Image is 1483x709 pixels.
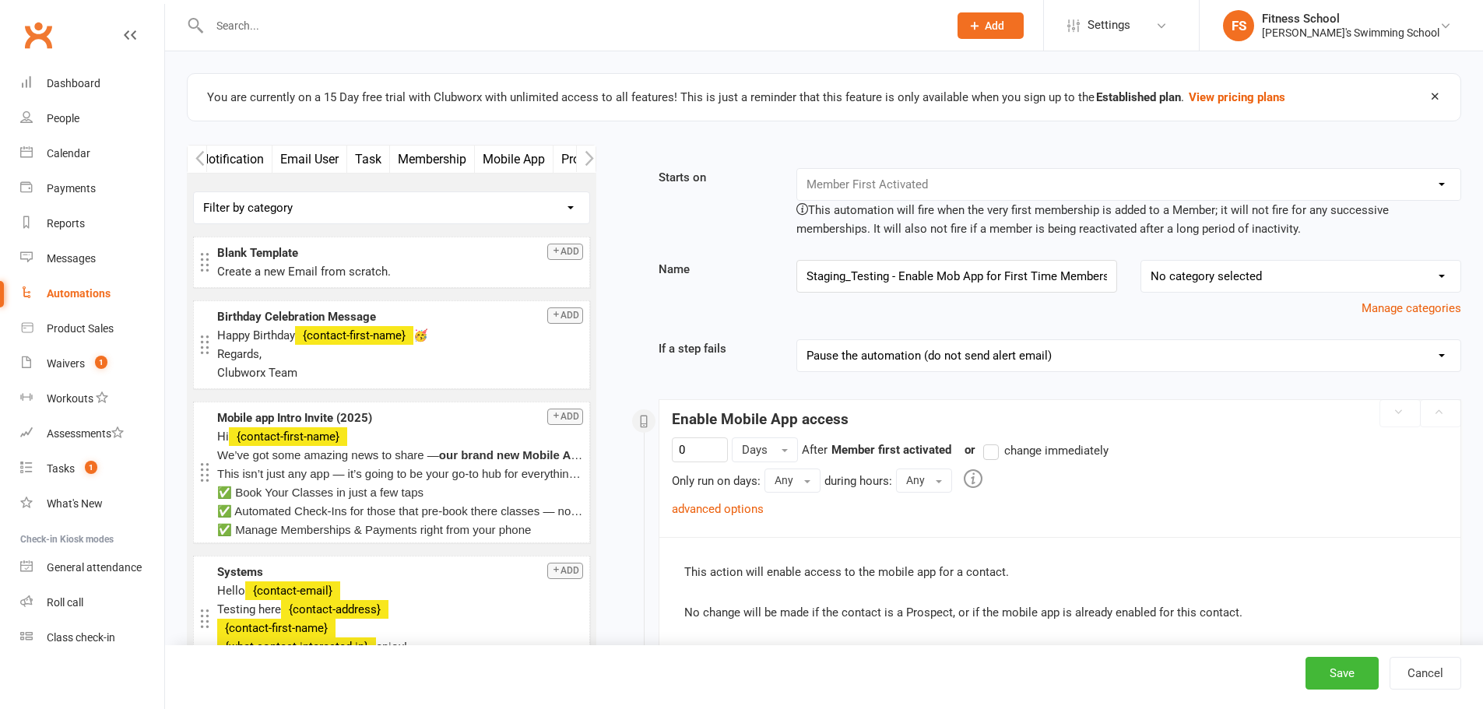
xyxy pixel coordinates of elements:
button: Add [547,409,583,425]
div: What's New [47,497,103,510]
div: Systems [217,563,583,581]
button: Task [347,146,390,173]
span: You are currently on a 15 Day free trial with Clubworx with unlimited access to all features! Thi... [207,90,1184,104]
div: People [47,112,79,125]
a: advanced options [672,502,764,516]
button: Save [1306,657,1379,690]
button: Any [764,469,821,492]
button: Any [896,469,952,492]
div: Only run on days: [672,472,761,490]
div: Blank Template [217,244,583,262]
div: Mobile app Intro Invite (2025) [217,409,583,427]
button: Email User [272,146,347,173]
div: This action will enable access to the mobile app for a contact. [684,563,1436,581]
div: Payments [47,182,96,195]
button: Mobile App [475,146,553,173]
div: This automation will fire when the very first membership is added to a Member; it will not fire f... [796,201,1461,238]
div: No change will be made if the contact is a Prospect, or if the mobile app is already enabled for ... [684,603,1436,622]
button: Add [547,244,583,260]
span: change immediately [1004,441,1109,458]
button: Push Notification [161,146,272,173]
a: General attendance kiosk mode [20,550,164,585]
div: Product Sales [47,322,114,335]
p: Hi [217,427,583,446]
div: Fitness School [1262,12,1439,26]
div: General attendance [47,561,142,574]
button: Add [547,563,583,579]
a: Class kiosk mode [20,620,164,655]
div: Dashboard [47,77,100,90]
a: Messages [20,241,164,276]
button: Add [958,12,1024,39]
a: People [20,101,164,136]
p: Clubworx Team [217,363,583,382]
a: Dashboard [20,66,164,101]
button: Cancel [1390,657,1461,690]
div: Workouts [47,392,93,405]
div: [PERSON_NAME]'s Swimming School [1262,26,1439,40]
div: Reports [47,217,85,230]
div: Birthday Celebration Message [217,307,583,326]
div: during hours: [824,472,892,490]
label: Name [647,260,785,279]
span: ✅ Book Your Classes in just a few taps [217,486,423,499]
strong: Member first activated [831,443,951,457]
button: Prospect Status Change [553,146,702,173]
div: Automations [47,287,111,300]
span: 1 [85,461,97,474]
div: Class check-in [47,631,115,644]
span: After [802,443,828,457]
a: Tasks 1 [20,451,164,486]
strong: Enable Mobile App access [672,410,849,428]
p: Regards, [217,345,583,363]
div: Tasks [47,462,75,475]
a: Waivers 1 [20,346,164,381]
a: Automations [20,276,164,311]
div: Calendar [47,147,90,160]
a: Assessments [20,416,164,451]
div: Create a new Email from scratch. [217,262,583,281]
strong: View pricing plans [1189,88,1285,107]
label: If a step fails [647,339,785,358]
span: This isn’t just any app — it’s going to be your go-to hub for everything Urban Muaythai: [217,467,664,480]
div: FS [1223,10,1254,41]
button: Add [547,307,583,324]
span: ✅ Manage Memberships & Payments right from your phone [217,523,531,536]
a: What's New [20,486,164,521]
span: Add [985,19,1004,32]
span: Settings [1088,8,1130,43]
p: Happy Birthday 🥳 [217,326,583,345]
button: Days [732,437,798,462]
span: We’ve got some amazing news to share — [217,448,439,462]
a: View pricing plans [1187,90,1285,104]
p: Testing here [217,600,583,619]
div: Waivers [47,357,85,370]
span: our brand new Mobile App is now LIVE and completely FREE for all members! [439,448,871,462]
label: Starts on [647,168,785,187]
p: Hello [217,581,583,600]
a: Roll call [20,585,164,620]
a: Payments [20,171,164,206]
span: ✅ Automated Check-Ins for those that pre-book there classes — no more waiting around at the desk! [217,504,743,518]
strong: Established plan [1096,88,1181,107]
div: or [955,440,1109,460]
div: Assessments [47,427,124,440]
span: 1 [95,356,107,369]
div: Roll call [47,596,83,609]
span: Days [742,443,768,457]
a: Workouts [20,381,164,416]
p: enjoy! [217,637,583,656]
div: Messages [47,252,96,265]
a: Clubworx [19,16,58,54]
button: Manage categories [1362,299,1461,318]
a: Product Sales [20,311,164,346]
button: Membership [390,146,475,173]
a: Reports [20,206,164,241]
a: Calendar [20,136,164,171]
input: Search... [205,15,937,37]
